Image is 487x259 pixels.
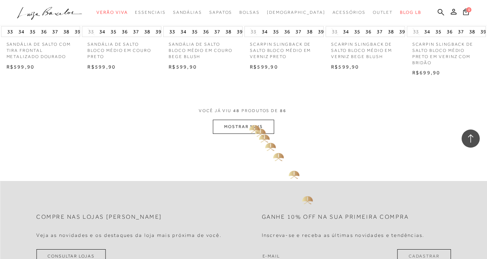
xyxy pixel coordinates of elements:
[209,10,232,15] span: Sapatos
[142,26,152,37] button: 38
[331,64,359,70] span: R$599,90
[87,64,116,70] span: R$599,90
[305,26,315,37] button: 38
[466,7,471,12] span: 0
[82,37,161,59] a: SANDÁLIA DE SALTO BLOCO MÉDIO EM COURO PRETO
[326,37,405,59] a: SCARPIN SLINGBACK DE SALTO BLOCO MÉDIO EM VERNIZ BEGE BLUSH
[386,26,396,37] button: 38
[422,26,432,37] button: 34
[199,108,288,113] span: VOCÊ JÁ VIU PRODUTOS DE
[5,26,15,37] button: 33
[293,26,304,37] button: 37
[411,28,421,35] button: 33
[235,26,245,37] button: 39
[239,10,260,15] span: Bolsas
[271,26,281,37] button: 35
[262,232,425,238] h4: Inscreva-se e receba as últimas novidades e tendências.
[316,26,326,37] button: 39
[190,26,200,37] button: 35
[267,6,325,19] a: noSubCategoriesText
[131,26,141,37] button: 37
[233,108,240,113] span: 48
[39,26,49,37] button: 36
[153,26,164,37] button: 39
[260,26,270,37] button: 34
[375,26,385,37] button: 37
[36,232,222,238] h4: Veja as novidades e os destaques da loja mais próxima de você.
[282,26,292,37] button: 36
[97,26,107,37] button: 34
[467,26,477,37] button: 38
[173,10,202,15] span: Sandálias
[178,26,189,37] button: 34
[108,26,119,37] button: 35
[461,8,471,18] button: 0
[280,108,286,113] span: 86
[96,6,128,19] a: categoryNavScreenReaderText
[167,26,177,37] button: 33
[456,26,466,37] button: 37
[333,10,366,15] span: Acessórios
[120,26,130,37] button: 36
[267,10,325,15] span: [DEMOGRAPHIC_DATA]
[209,6,232,19] a: categoryNavScreenReaderText
[400,6,421,19] a: BLOG LB
[86,28,96,35] button: 33
[352,26,362,37] button: 35
[173,6,202,19] a: categoryNavScreenReaderText
[363,26,373,37] button: 36
[212,26,222,37] button: 37
[73,26,83,37] button: 39
[50,26,60,37] button: 37
[16,26,26,37] button: 34
[330,28,340,35] button: 33
[433,26,443,37] button: 35
[397,26,407,37] button: 39
[262,214,409,221] h2: Ganhe 10% off na sua primeira compra
[400,10,421,15] span: BLOG LB
[1,37,81,59] a: SANDÁLIA DE SALTO COM TIRA FRONTAL METALIZADO DOURADO
[61,26,71,37] button: 38
[7,64,35,70] span: R$599,90
[163,37,243,59] a: SANDÁLIA DE SALTO BLOCO MÉDIO EM COURO BEGE BLUSH
[373,6,393,19] a: categoryNavScreenReaderText
[201,26,211,37] button: 36
[169,64,197,70] span: R$599,90
[213,120,274,134] button: MOSTRAR MAIS
[36,214,162,221] h2: Compre nas lojas [PERSON_NAME]
[412,70,441,75] span: R$699,90
[135,10,165,15] span: Essenciais
[239,6,260,19] a: categoryNavScreenReaderText
[223,26,234,37] button: 38
[373,10,393,15] span: Outlet
[244,37,324,59] a: SCARPIN SLINGBACK DE SALTO BLOCO MÉDIO EM VERNIZ PRETO
[96,10,128,15] span: Verão Viva
[445,26,455,37] button: 36
[28,26,38,37] button: 35
[333,6,366,19] a: categoryNavScreenReaderText
[341,26,351,37] button: 34
[407,37,486,66] a: SCARPIN SLINGBACK DE SALTO BLOCO MÉDIO PRETO EM VERINZ COM BRIDÃO
[250,64,278,70] span: R$599,90
[248,28,259,35] button: 33
[135,6,165,19] a: categoryNavScreenReaderText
